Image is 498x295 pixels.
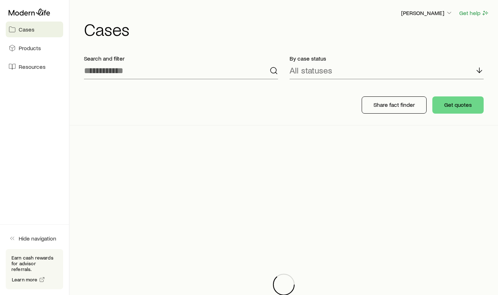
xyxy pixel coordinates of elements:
[6,59,63,75] a: Resources
[6,249,63,289] div: Earn cash rewards for advisor referrals.Learn more
[6,40,63,56] a: Products
[432,96,484,114] button: Get quotes
[6,230,63,246] button: Hide navigation
[84,55,278,62] p: Search and filter
[290,55,484,62] p: By case status
[84,20,489,38] h1: Cases
[362,96,427,114] button: Share fact finder
[11,255,57,272] p: Earn cash rewards for advisor referrals.
[19,26,34,33] span: Cases
[19,63,46,70] span: Resources
[19,235,56,242] span: Hide navigation
[373,101,415,108] p: Share fact finder
[290,65,332,75] p: All statuses
[12,277,38,282] span: Learn more
[6,22,63,37] a: Cases
[401,9,453,18] button: [PERSON_NAME]
[401,9,453,16] p: [PERSON_NAME]
[459,9,489,17] button: Get help
[19,44,41,52] span: Products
